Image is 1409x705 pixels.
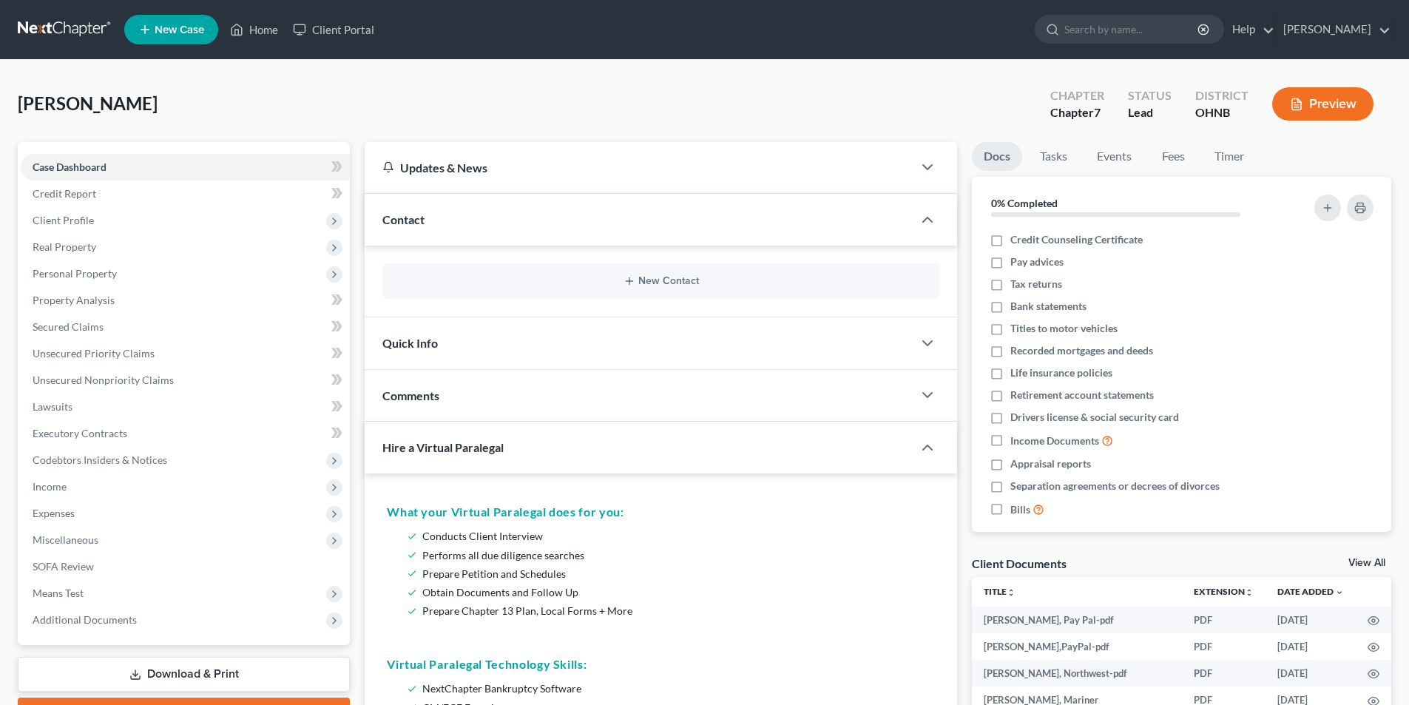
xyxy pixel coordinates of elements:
[1010,388,1154,402] span: Retirement account statements
[1010,299,1087,314] span: Bank statements
[1010,343,1153,358] span: Recorded mortgages and deeds
[1050,87,1104,104] div: Chapter
[972,556,1067,571] div: Client Documents
[972,633,1182,660] td: [PERSON_NAME],PayPal-pdf
[21,553,350,580] a: SOFA Review
[991,197,1058,209] strong: 0% Completed
[1266,633,1356,660] td: [DATE]
[1010,321,1118,336] span: Titles to motor vehicles
[33,533,98,546] span: Miscellaneous
[33,374,174,386] span: Unsecured Nonpriority Claims
[1149,142,1197,171] a: Fees
[984,586,1016,597] a: Titleunfold_more
[21,154,350,181] a: Case Dashboard
[1128,87,1172,104] div: Status
[21,420,350,447] a: Executory Contracts
[33,560,94,573] span: SOFA Review
[422,527,929,545] li: Conducts Client Interview
[33,587,84,599] span: Means Test
[1010,254,1064,269] span: Pay advices
[1182,633,1266,660] td: PDF
[21,367,350,394] a: Unsecured Nonpriority Claims
[1010,434,1099,448] span: Income Documents
[1335,588,1344,597] i: expand_more
[1010,479,1220,493] span: Separation agreements or decrees of divorces
[394,275,927,287] button: New Contact
[18,657,350,692] a: Download & Print
[21,181,350,207] a: Credit Report
[972,607,1182,633] td: [PERSON_NAME], Pay Pal-pdf
[33,161,107,173] span: Case Dashboard
[33,453,167,466] span: Codebtors Insiders & Notices
[33,187,96,200] span: Credit Report
[1010,456,1091,471] span: Appraisal reports
[33,613,137,626] span: Additional Documents
[33,320,104,333] span: Secured Claims
[1277,586,1344,597] a: Date Added expand_more
[1182,607,1266,633] td: PDF
[33,400,72,413] span: Lawsuits
[33,480,67,493] span: Income
[1266,607,1356,633] td: [DATE]
[33,214,94,226] span: Client Profile
[1245,588,1254,597] i: unfold_more
[1085,142,1143,171] a: Events
[1194,586,1254,597] a: Extensionunfold_more
[1225,16,1274,43] a: Help
[422,679,929,698] li: NextChapter Bankruptcy Software
[285,16,382,43] a: Client Portal
[33,294,115,306] span: Property Analysis
[33,240,96,253] span: Real Property
[1028,142,1079,171] a: Tasks
[33,347,155,360] span: Unsecured Priority Claims
[223,16,285,43] a: Home
[1010,365,1112,380] span: Life insurance policies
[1094,105,1101,119] span: 7
[1195,104,1248,121] div: OHNB
[21,394,350,420] a: Lawsuits
[1064,16,1200,43] input: Search by name...
[1203,142,1256,171] a: Timer
[422,601,929,620] li: Prepare Chapter 13 Plan, Local Forms + More
[382,440,504,454] span: Hire a Virtual Paralegal
[1010,410,1179,425] span: Drivers license & social security card
[1272,87,1373,121] button: Preview
[1182,660,1266,687] td: PDF
[18,92,158,114] span: [PERSON_NAME]
[21,340,350,367] a: Unsecured Priority Claims
[972,660,1182,687] td: [PERSON_NAME], Northwest-pdf
[1348,558,1385,568] a: View All
[972,142,1022,171] a: Docs
[21,314,350,340] a: Secured Claims
[422,546,929,564] li: Performs all due diligence searches
[1050,104,1104,121] div: Chapter
[1010,232,1143,247] span: Credit Counseling Certificate
[33,267,117,280] span: Personal Property
[382,160,895,175] div: Updates & News
[1010,277,1062,291] span: Tax returns
[1266,660,1356,687] td: [DATE]
[382,336,438,350] span: Quick Info
[1276,16,1391,43] a: [PERSON_NAME]
[1007,588,1016,597] i: unfold_more
[21,287,350,314] a: Property Analysis
[387,503,935,521] h5: What your Virtual Paralegal does for you:
[33,427,127,439] span: Executory Contracts
[1128,104,1172,121] div: Lead
[382,212,425,226] span: Contact
[155,24,204,36] span: New Case
[387,655,935,673] h5: Virtual Paralegal Technology Skills:
[1010,502,1030,517] span: Bills
[422,564,929,583] li: Prepare Petition and Schedules
[1195,87,1248,104] div: District
[422,583,929,601] li: Obtain Documents and Follow Up
[33,507,75,519] span: Expenses
[382,388,439,402] span: Comments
